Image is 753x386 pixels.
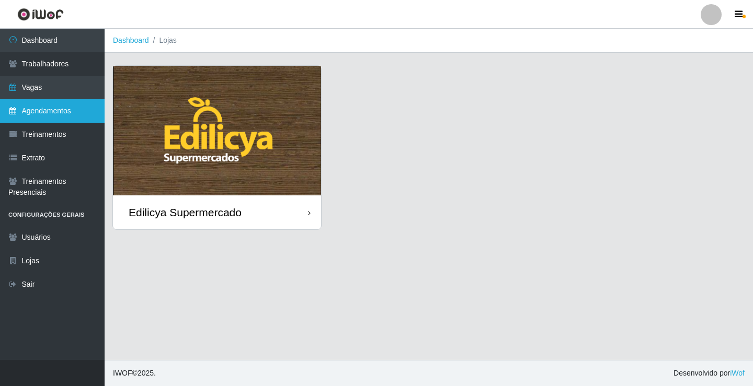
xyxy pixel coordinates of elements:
a: iWof [730,369,745,377]
span: © 2025 . [113,368,156,379]
li: Lojas [149,35,177,46]
a: Dashboard [113,36,149,44]
nav: breadcrumb [105,29,753,53]
img: cardImg [113,66,321,195]
img: CoreUI Logo [17,8,64,21]
span: Desenvolvido por [674,368,745,379]
span: IWOF [113,369,132,377]
a: Edilicya Supermercado [113,66,321,229]
div: Edilicya Supermercado [129,206,242,219]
